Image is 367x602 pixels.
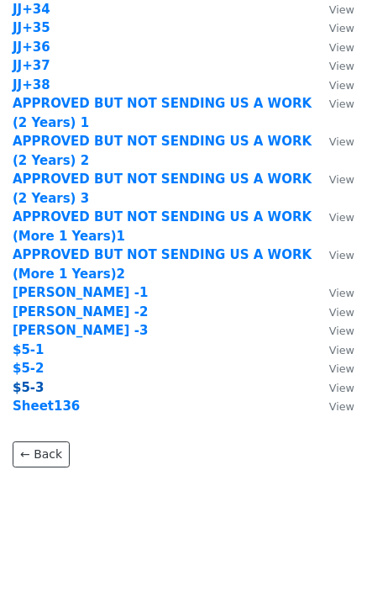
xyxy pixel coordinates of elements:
small: View [329,173,354,186]
a: APPROVED BUT NOT SENDING US A WORK (2 Years) 3 [13,172,312,206]
a: View [312,304,354,319]
small: View [329,249,354,261]
a: $5-3 [13,380,45,395]
small: View [329,211,354,224]
a: View [312,77,354,92]
a: View [312,40,354,55]
a: View [312,323,354,338]
a: View [312,342,354,357]
small: View [329,3,354,16]
a: JJ+35 [13,20,50,35]
small: View [329,287,354,299]
small: View [329,22,354,34]
a: JJ+36 [13,40,50,55]
small: View [329,306,354,319]
a: [PERSON_NAME] -3 [13,323,148,338]
small: View [329,400,354,413]
a: Sheet136 [13,399,80,414]
a: APPROVED BUT NOT SENDING US A WORK (2 Years) 2 [13,134,312,168]
a: View [312,399,354,414]
a: View [312,2,354,17]
small: View [329,98,354,110]
small: View [329,79,354,92]
small: View [329,344,354,356]
a: View [312,361,354,376]
a: [PERSON_NAME] -2 [13,304,148,319]
a: View [312,285,354,300]
a: JJ+34 [13,2,50,17]
a: APPROVED BUT NOT SENDING US A WORK (More 1 Years)2 [13,247,312,282]
a: JJ+37 [13,58,50,73]
a: View [312,96,354,111]
a: APPROVED BUT NOT SENDING US A WORK (2 Years) 1 [13,96,312,130]
small: View [329,41,354,54]
a: View [312,134,354,149]
a: $5-1 [13,342,45,357]
a: View [312,209,354,224]
small: View [329,60,354,72]
a: [PERSON_NAME] -1 [13,285,148,300]
a: $5-2 [13,361,45,376]
a: View [312,58,354,73]
a: ← Back [13,441,70,467]
a: JJ+38 [13,77,50,92]
a: View [312,20,354,35]
a: View [312,172,354,187]
small: View [329,135,354,148]
small: View [329,382,354,394]
a: View [312,380,354,395]
small: View [329,362,354,375]
iframe: Chat Widget [283,521,367,602]
small: View [329,325,354,337]
a: View [312,247,354,262]
a: APPROVED BUT NOT SENDING US A WORK (More 1 Years)1 [13,209,312,244]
